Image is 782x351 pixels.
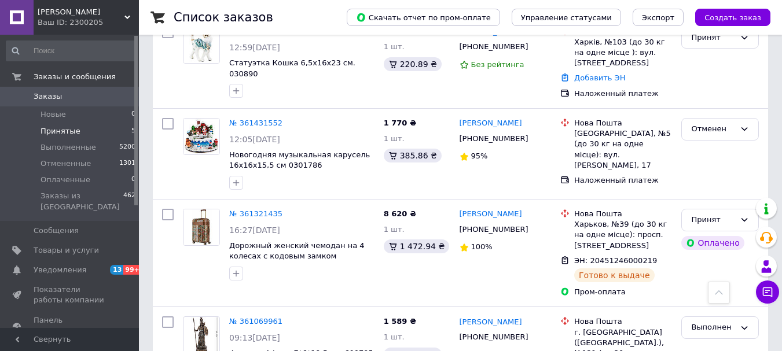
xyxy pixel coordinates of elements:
span: Экспорт [642,13,674,22]
div: 220.89 ₴ [384,57,442,71]
span: 12:05[DATE] [229,135,280,144]
span: Оплаченные [41,175,90,185]
span: 0 [131,109,135,120]
a: № 361431552 [229,119,282,127]
span: 99+ [123,265,142,275]
div: 385.86 ₴ [384,149,442,162]
a: Добавить ЭН [574,73,625,82]
span: Заказы и сообщения [34,72,116,82]
span: Пан Даридар [38,7,124,17]
span: 8 620 ₴ [384,209,416,218]
div: Ваш ID: 2300205 [38,17,139,28]
span: Уведомления [34,265,86,275]
div: Принят [691,32,735,44]
a: Дорожный женский чемодан на 4 колесах с кодовым замком Германия 45*67*27 см. бронзовый 2202673 [229,241,366,282]
div: Харьков, №39 (до 30 кг на одне місце): просп. [STREET_ADDRESS] [574,219,672,251]
span: 1 шт. [384,225,405,234]
span: 1 шт. [384,332,405,341]
a: № 361443139 [229,27,282,36]
span: 1 432 ₴ [384,27,416,36]
span: [PHONE_NUMBER] [460,42,528,51]
a: [PERSON_NAME] [460,209,522,220]
span: Отмененные [41,158,91,169]
a: Фото товару [183,118,220,155]
span: 1 770 ₴ [384,119,416,127]
a: [PERSON_NAME] [460,317,522,328]
span: Выполненные [41,142,96,153]
span: Товары и услуги [34,245,99,256]
span: 95% [471,152,488,160]
span: Новые [41,109,66,120]
span: Заказы из [GEOGRAPHIC_DATA] [41,191,123,212]
span: 09:13[DATE] [229,333,280,342]
span: 1 шт. [384,42,405,51]
div: Нова Пошта [574,316,672,327]
span: [PHONE_NUMBER] [460,332,528,341]
span: Без рейтинга [471,60,524,69]
button: Создать заказ [695,9,770,26]
span: Принятые [41,126,80,136]
span: 462 [123,191,135,212]
a: Фото товару [183,209,220,246]
span: 5 [131,126,135,136]
a: Создать заказ [684,13,770,21]
img: Фото товару [183,27,219,63]
input: Поиск [6,40,137,61]
img: Фото товару [183,209,219,245]
button: Чат с покупателем [756,280,779,304]
a: Новогодняя музыкальная карусель 16х16х15,5 см 0301786 [229,150,370,170]
a: № 361069961 [229,317,282,326]
a: № 361321435 [229,209,282,218]
div: Отменен [691,123,735,135]
div: Наложенный платеж [574,88,672,99]
span: 5200 [119,142,135,153]
div: [GEOGRAPHIC_DATA], №5 (до 30 кг на одне місце): вул. [PERSON_NAME], 17 [574,128,672,171]
h1: Список заказов [174,10,273,24]
span: Панель управления [34,315,107,336]
button: Управление статусами [512,9,621,26]
span: Сообщения [34,226,79,236]
span: 1 шт. [384,134,405,143]
span: 0 [131,175,135,185]
span: Показатели работы компании [34,285,107,305]
span: 12:59[DATE] [229,43,280,52]
div: Принят [691,214,735,226]
span: 16:27[DATE] [229,226,280,235]
a: Фото товару [183,27,220,64]
span: ЭН: 20451246000219 [574,256,657,265]
span: 100% [471,242,493,251]
a: [PERSON_NAME] [460,118,522,129]
div: Оплачено [681,236,744,250]
span: Скачать отчет по пром-оплате [356,12,491,23]
div: Нова Пошта [574,209,672,219]
span: Создать заказ [704,13,761,22]
div: Харків, №103 (до 30 кг на одне місце ): вул. [STREET_ADDRESS] [574,37,672,69]
span: Заказы [34,91,62,102]
span: 1 589 ₴ [384,317,416,326]
div: Пром-оплата [574,287,672,297]
span: [PHONE_NUMBER] [460,134,528,143]
div: Нова Пошта [574,118,672,128]
span: Управление статусами [521,13,612,22]
button: Скачать отчет по пром-оплате [347,9,500,26]
div: Готово к выдаче [574,268,654,282]
span: 13 [110,265,123,275]
span: 1301 [119,158,135,169]
span: [PHONE_NUMBER] [460,225,528,234]
button: Экспорт [633,9,684,26]
img: Фото товару [183,119,219,154]
div: Выполнен [691,322,735,334]
div: Наложенный платеж [574,175,672,186]
div: 1 472.94 ₴ [384,239,450,253]
a: Статуэтка Кошка 6,5x16x23 см. 030890 [229,58,355,78]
